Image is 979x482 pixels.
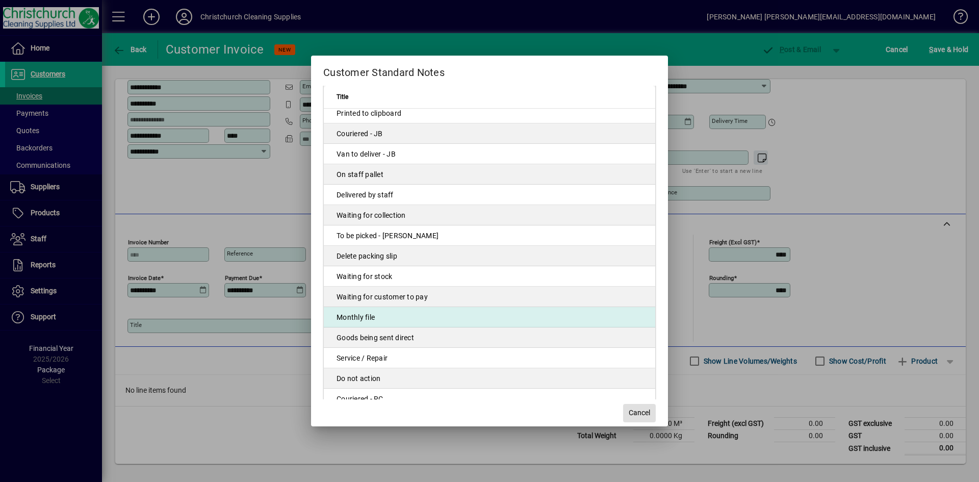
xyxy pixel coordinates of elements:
td: Printed to clipboard [324,103,655,123]
td: Monthly file [324,307,655,327]
td: Van to deliver - JB [324,144,655,164]
td: Do not action [324,368,655,389]
td: Goods being sent direct [324,327,655,348]
td: On staff pallet [324,164,655,185]
td: Waiting for customer to pay [324,287,655,307]
td: Waiting for collection [324,205,655,225]
span: Cancel [629,408,650,418]
td: Service / Repair [324,348,655,368]
td: Delivered by staff [324,185,655,205]
span: Title [337,91,348,103]
td: To be picked - [PERSON_NAME] [324,225,655,246]
td: Waiting for stock [324,266,655,287]
td: Couriered - RC [324,389,655,409]
td: Delete packing slip [324,246,655,266]
h2: Customer Standard Notes [311,56,668,85]
td: Couriered - JB [324,123,655,144]
button: Cancel [623,404,656,422]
